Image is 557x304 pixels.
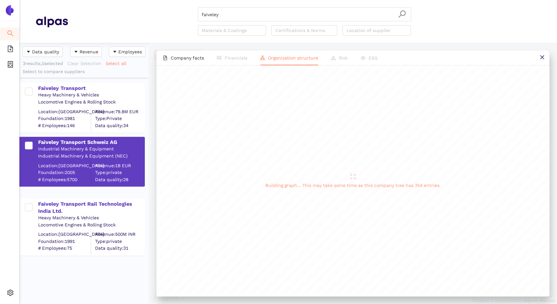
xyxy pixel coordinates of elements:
span: container [7,59,14,72]
span: setting [7,287,14,300]
span: file-text [163,56,167,60]
span: Type: Private [95,115,144,122]
span: Organization structure [268,55,318,60]
span: Employees [118,48,142,55]
div: Revenue: 500M INR [95,231,144,238]
span: Foundation: 1981 [38,115,91,122]
button: close [535,50,549,65]
div: Heavy Machinery & Vehicles [38,92,144,98]
span: Data quality: 34 [95,122,144,129]
button: caret-downEmployees [109,47,145,57]
span: # Employees: 146 [38,122,91,129]
div: Heavy Machinery & Vehicles [38,215,144,221]
span: Select all [106,60,126,67]
span: Data quality: 31 [95,245,144,252]
button: Select all [105,58,131,69]
div: Select to compare suppliers [23,69,145,75]
span: # Employees: 5700 [38,176,91,183]
span: eye [361,56,365,60]
span: warning [331,56,336,60]
span: close [540,55,545,60]
div: Revenue: 1B EUR [95,162,144,169]
img: Logo [5,5,15,16]
span: Revenue [80,48,98,55]
span: # Employees: 75 [38,245,91,252]
div: Building graph... This may take some time as this company tree has 354 entries. [265,182,441,189]
span: ESG [369,55,378,60]
span: search [398,10,406,18]
span: Data quality [32,48,59,55]
div: Faiveley Transport Schweiz AG [38,139,144,146]
button: caret-downRevenue [70,47,102,57]
span: Type: private [95,238,144,244]
span: Risk [339,55,348,60]
div: Faiveley Transport Rail Technologies India Ltd. [38,201,144,215]
span: Company facts [171,55,204,60]
span: apartment [260,56,265,60]
span: Foundation: 2005 [38,169,91,176]
span: Financials [225,55,247,60]
div: Revenue: 79.8M EUR [95,108,144,115]
div: Faiveley Transport [38,85,144,92]
div: Locomotive Engines & Rolling Stock [38,222,144,228]
span: caret-down [112,49,117,55]
span: file-add [7,43,14,56]
div: Industrial Machinery & Equipment (NEC) [38,153,144,159]
div: Location: [GEOGRAPHIC_DATA] [38,231,91,238]
span: Foundation: 1991 [38,238,91,244]
button: caret-downData quality [23,47,63,57]
span: Data quality: 28 [95,176,144,183]
div: Location: [GEOGRAPHIC_DATA] [38,162,91,169]
span: caret-down [26,49,31,55]
div: Industrial Machinery & Equipment [38,146,144,152]
div: Location: [GEOGRAPHIC_DATA] [38,108,91,115]
span: fund-view [217,56,221,60]
button: Clear Selection [67,58,105,69]
span: Type: private [95,169,144,176]
div: Locomotive Engines & Rolling Stock [38,99,144,105]
span: 3 results, 0 selected [23,61,63,66]
img: Homepage [36,14,68,30]
span: search [7,28,14,41]
span: caret-down [74,49,78,55]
